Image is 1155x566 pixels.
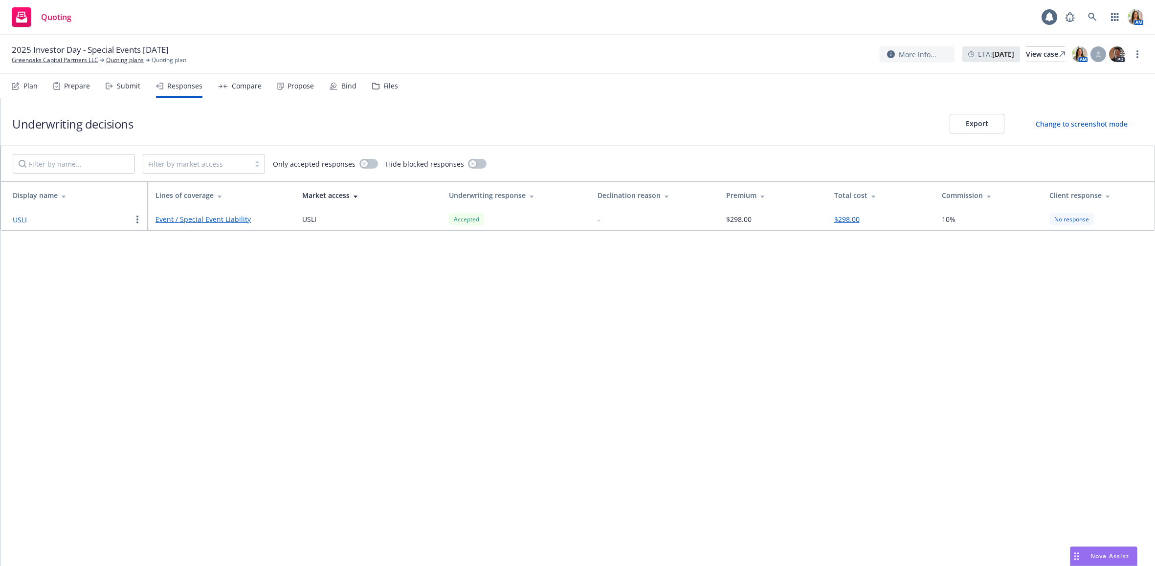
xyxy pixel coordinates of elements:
img: photo [1128,9,1143,25]
span: ETA : [978,49,1014,59]
span: 2025 Investor Day - Special Events [DATE] [12,44,169,56]
div: Files [383,82,398,90]
span: Quoting [41,13,71,21]
strong: [DATE] [992,49,1014,59]
button: Nova Assist [1070,546,1137,566]
div: Client response [1049,190,1147,200]
div: No response [1049,213,1094,225]
span: 10% [942,214,955,224]
div: Change to screenshot mode [1036,119,1128,129]
div: Premium [726,190,818,200]
div: Underwriting response [449,190,582,200]
span: Nova Assist [1090,552,1129,560]
div: Declination reason [598,190,711,200]
div: $298.00 [726,214,752,224]
span: Hide blocked responses [386,159,464,169]
div: Bind [341,82,356,90]
div: - [598,214,600,224]
a: View case [1026,46,1065,62]
a: Switch app [1105,7,1125,27]
a: Search [1083,7,1102,27]
div: Prepare [64,82,90,90]
div: USLI [302,214,316,224]
button: USLI [13,215,27,225]
a: Greenoaks Capital Partners LLC [12,56,98,65]
div: Compare [232,82,262,90]
span: More info... [899,49,936,60]
input: Filter by name... [13,154,135,174]
span: Quoting plan [152,56,186,65]
img: photo [1072,46,1088,62]
button: Export [950,114,1004,133]
div: Propose [288,82,314,90]
div: Market access [302,190,433,200]
div: Accepted [449,213,484,225]
div: Responses [167,82,202,90]
img: photo [1109,46,1125,62]
div: Lines of coverage [155,190,287,200]
div: Drag to move [1070,547,1083,566]
a: Quoting [8,3,75,31]
div: Total cost [834,190,926,200]
a: Quoting plans [106,56,144,65]
h1: Underwriting decisions [12,116,133,132]
a: Report a Bug [1060,7,1080,27]
div: Plan [23,82,38,90]
div: View case [1026,47,1065,62]
button: Change to screenshot mode [1020,114,1143,133]
div: Display name [13,190,140,200]
span: Only accepted responses [273,159,355,169]
button: $298.00 [834,214,860,224]
div: Submit [117,82,140,90]
a: more [1132,48,1143,60]
div: Commission [942,190,1034,200]
a: Event / Special Event Liability [155,214,287,224]
button: More info... [879,46,955,63]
